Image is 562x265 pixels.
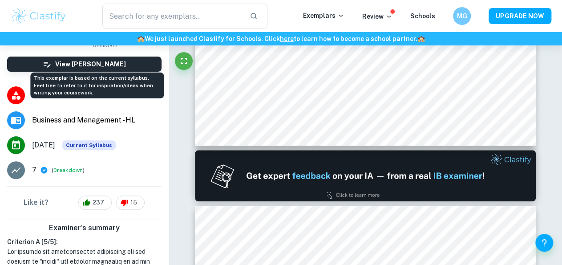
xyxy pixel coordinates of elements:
button: UPGRADE NOW [489,8,551,24]
span: 🏫 [137,35,145,42]
img: Ad [195,150,536,201]
div: 237 [78,196,112,210]
p: 7 [32,165,36,175]
div: 15 [116,196,145,210]
button: Help and Feedback [535,234,553,252]
button: Fullscreen [175,52,193,70]
h6: We just launched Clastify for Schools. Click to learn how to become a school partner. [2,34,560,44]
a: Schools [410,12,435,20]
input: Search for any exemplars... [102,4,243,29]
h6: MG [457,11,467,21]
h6: View [PERSON_NAME] [55,59,126,69]
button: Breakdown [53,166,83,174]
span: Current Syllabus [62,140,116,150]
span: ( ) [52,166,85,175]
h6: Examiner's summary [4,223,165,233]
span: 🏫 [417,35,425,42]
a: here [280,35,294,42]
div: This exemplar is based on the current syllabus. Feel free to refer to it for inspiration/ideas wh... [62,140,116,150]
button: MG [453,7,471,25]
h6: Like it? [24,197,49,208]
span: Business and Management - HL [32,115,162,126]
button: View [PERSON_NAME] [7,57,162,72]
span: 237 [88,198,109,207]
img: Clastify logo [11,7,67,25]
p: Exemplars [303,11,344,20]
span: 15 [125,198,142,207]
h6: Criterion A [ 5 / 5 ]: [7,237,162,247]
span: [DATE] [32,140,55,151]
p: Review [362,12,392,21]
div: This exemplar is based on the current syllabus. Feel free to refer to it for inspiration/ideas wh... [30,73,164,98]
